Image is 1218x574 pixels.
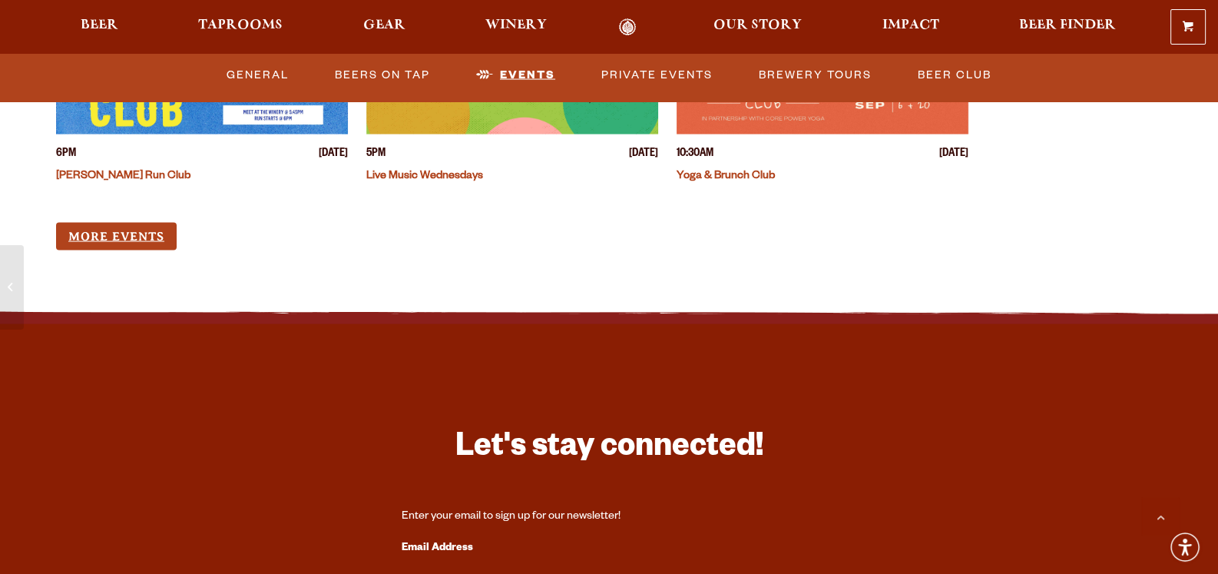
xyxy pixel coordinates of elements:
[1009,18,1126,36] a: Beer Finder
[81,19,118,32] span: Beer
[366,147,386,163] span: 5PM
[402,509,816,525] div: Enter your email to sign up for our newsletter!
[753,58,878,93] a: Brewery Tours
[363,19,405,32] span: Gear
[402,427,816,473] h3: Let's stay connected!
[629,147,658,163] span: [DATE]
[912,58,998,93] a: Beer Club
[319,147,348,163] span: [DATE]
[939,147,968,163] span: [DATE]
[1019,19,1116,32] span: Beer Finder
[1168,530,1202,564] div: Accessibility Menu
[198,19,283,32] span: Taprooms
[71,18,128,36] a: Beer
[703,18,812,36] a: Our Story
[485,19,547,32] span: Winery
[56,171,190,183] a: [PERSON_NAME] Run Club
[882,19,939,32] span: Impact
[366,171,483,183] a: Live Music Wednesdays
[595,58,719,93] a: Private Events
[402,539,816,559] label: Email Address
[598,18,656,36] a: Odell Home
[220,58,295,93] a: General
[353,18,415,36] a: Gear
[470,58,561,93] a: Events
[56,223,177,251] a: More Events (opens in a new window)
[1141,497,1180,536] a: Scroll to top
[475,18,557,36] a: Winery
[677,147,713,163] span: 10:30AM
[713,19,802,32] span: Our Story
[188,18,293,36] a: Taprooms
[872,18,949,36] a: Impact
[56,147,76,163] span: 6PM
[677,171,775,183] a: Yoga & Brunch Club
[329,58,436,93] a: Beers on Tap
